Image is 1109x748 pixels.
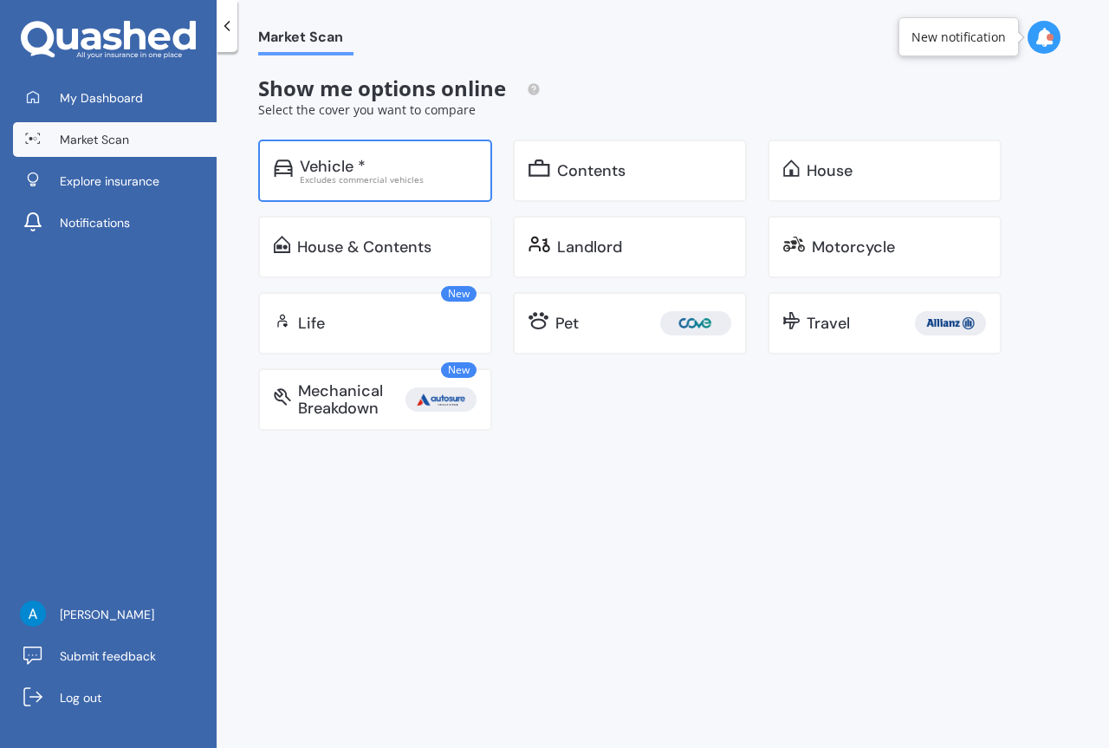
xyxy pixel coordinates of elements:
div: House & Contents [297,238,431,256]
span: Explore insurance [60,172,159,190]
img: ACg8ocLeJw22X9O4PlK4IHo5Wyzb6Sx5q0p2AkmnWC_PSyJEi-ct0w=s96-c [20,601,46,627]
div: Excludes commercial vehicles [300,175,477,184]
img: travel.bdda8d6aa9c3f12c5fe2.svg [783,312,800,329]
span: New [441,286,477,302]
span: Select the cover you want to compare [258,101,476,118]
a: Log out [13,680,217,715]
a: Explore insurance [13,164,217,198]
div: Contents [557,162,626,179]
a: Submit feedback [13,639,217,673]
span: Show me options online [258,74,541,102]
img: landlord.470ea2398dcb263567d0.svg [529,236,550,253]
div: New notification [911,29,1006,46]
span: Market Scan [258,29,353,52]
a: Notifications [13,205,217,240]
img: motorbike.c49f395e5a6966510904.svg [783,236,805,253]
div: Pet [555,315,579,332]
div: Travel [807,315,850,332]
div: Motorcycle [812,238,895,256]
span: Log out [60,689,101,706]
span: My Dashboard [60,89,143,107]
a: Market Scan [13,122,217,157]
span: New [441,362,477,378]
img: Autosure.webp [409,387,473,412]
div: House [807,162,853,179]
div: Vehicle * [300,158,366,175]
a: [PERSON_NAME] [13,597,217,632]
img: pet.71f96884985775575a0d.svg [529,312,548,329]
img: home-and-contents.b802091223b8502ef2dd.svg [274,236,290,253]
img: Allianz.webp [918,311,983,335]
span: Submit feedback [60,647,156,665]
div: Mechanical Breakdown [298,382,405,417]
img: Cove.webp [664,311,728,335]
div: Landlord [557,238,622,256]
img: car.f15378c7a67c060ca3f3.svg [274,159,293,177]
span: Notifications [60,214,130,231]
div: Life [298,315,325,332]
span: [PERSON_NAME] [60,606,154,623]
img: life.f720d6a2d7cdcd3ad642.svg [274,312,291,329]
img: home.91c183c226a05b4dc763.svg [783,159,800,177]
span: Market Scan [60,131,129,148]
img: mbi.6615ef239df2212c2848.svg [274,388,291,406]
a: My Dashboard [13,81,217,115]
img: content.01f40a52572271636b6f.svg [529,159,550,177]
a: Pet [513,292,747,354]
